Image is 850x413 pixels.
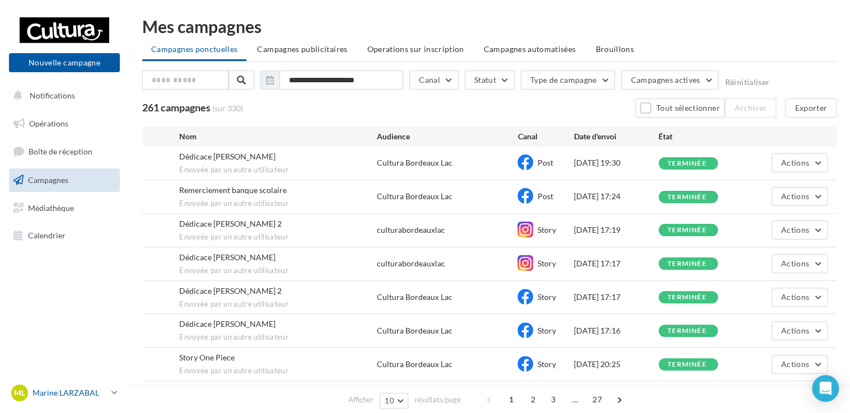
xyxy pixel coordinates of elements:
[574,157,658,168] div: [DATE] 19:30
[772,220,828,240] button: Actions
[9,382,120,403] a: ML Marine LARZABAL
[380,393,408,409] button: 10
[30,91,75,100] span: Notifications
[537,259,555,268] span: Story
[14,387,25,398] span: ML
[29,119,68,128] span: Opérations
[179,131,376,142] div: Nom
[377,157,452,168] div: Cultura Bordeaux Lac
[667,194,707,201] div: terminée
[348,395,373,405] span: Afficher
[667,294,707,301] div: terminée
[667,327,707,335] div: terminée
[544,391,562,409] span: 3
[772,153,828,172] button: Actions
[517,131,574,142] div: Canal
[574,191,658,202] div: [DATE] 17:24
[667,160,707,167] div: terminée
[574,258,658,269] div: [DATE] 17:17
[781,292,809,302] span: Actions
[179,232,376,242] span: Envoyée par un autre utilisateur
[377,131,518,142] div: Audience
[28,175,68,185] span: Campagnes
[574,292,658,303] div: [DATE] 17:17
[785,98,837,118] button: Exporter
[631,75,700,85] span: Campagnes actives
[521,71,615,90] button: Type de campagne
[179,165,376,175] span: Envoyée par un autre utilisateur
[257,44,347,54] span: Campagnes publicitaires
[179,199,376,209] span: Envoyée par un autre utilisateur
[179,286,282,295] span: Dédicace Anaïs Ziakovic 2
[537,191,553,201] span: Post
[7,139,122,163] a: Boîte de réception
[377,191,452,202] div: Cultura Bordeaux Lac
[179,219,282,228] span: Dédicace Anaïs Ziakovic 2
[812,375,839,402] div: Open Intercom Messenger
[377,258,445,269] div: culturabordeauxlac
[658,131,743,142] div: État
[502,391,520,409] span: 1
[367,44,464,54] span: Operations sur inscription
[377,359,452,370] div: Cultura Bordeaux Lac
[574,359,658,370] div: [DATE] 20:25
[212,103,243,114] span: (sur 330)
[537,158,553,167] span: Post
[179,319,275,328] span: Dédicace Anaïs Ziakovic
[32,387,107,398] p: Marine LARZABAL
[781,158,809,167] span: Actions
[781,326,809,335] span: Actions
[621,71,718,90] button: Campagnes actives
[667,361,707,368] div: terminée
[179,252,275,262] span: Dédicace Anaïs Ziakovic
[179,332,376,342] span: Envoyée par un autre utilisateur
[484,44,576,54] span: Campagnes automatisées
[772,254,828,273] button: Actions
[7,168,122,192] a: Campagnes
[588,391,606,409] span: 27
[635,98,725,118] button: Tout sélectionner
[725,78,769,87] button: Réinitialiser
[465,71,515,90] button: Statut
[781,359,809,369] span: Actions
[179,299,376,309] span: Envoyée par un autre utilisateur
[179,366,376,376] span: Envoyée par un autre utilisateur
[524,391,542,409] span: 2
[7,112,122,135] a: Opérations
[179,152,275,161] span: Dédicace Anaïs Ziakovic
[772,187,828,206] button: Actions
[377,292,452,303] div: Cultura Bordeaux Lac
[409,71,459,90] button: Canal
[7,224,122,247] a: Calendrier
[781,191,809,201] span: Actions
[566,391,584,409] span: ...
[377,325,452,336] div: Cultura Bordeaux Lac
[595,44,634,54] span: Brouillons
[385,396,394,405] span: 10
[28,203,74,212] span: Médiathèque
[781,225,809,234] span: Actions
[574,325,658,336] div: [DATE] 17:16
[781,259,809,268] span: Actions
[772,355,828,374] button: Actions
[574,224,658,236] div: [DATE] 17:19
[9,53,120,72] button: Nouvelle campagne
[537,326,555,335] span: Story
[667,227,707,234] div: terminée
[7,196,122,220] a: Médiathèque
[667,260,707,267] div: terminée
[179,185,287,195] span: Remerciement banque scolaire
[142,101,211,114] span: 261 campagnes
[772,288,828,307] button: Actions
[377,224,445,236] div: culturabordeauxlac
[29,147,92,156] span: Boîte de réception
[537,225,555,234] span: Story
[179,266,376,276] span: Envoyée par un autre utilisateur
[28,231,66,240] span: Calendrier
[725,98,776,118] button: Archiver
[7,84,118,107] button: Notifications
[179,353,235,362] span: Story One Piece
[537,359,555,369] span: Story
[414,395,461,405] span: résultats/page
[574,131,658,142] div: Date d'envoi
